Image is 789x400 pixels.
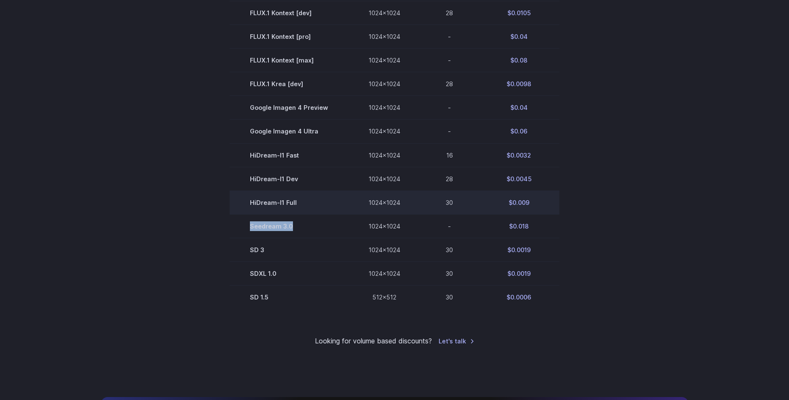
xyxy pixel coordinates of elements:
td: $0.04 [478,96,559,120]
td: 30 [420,190,478,214]
td: $0.0105 [478,1,559,25]
td: FLUX.1 Kontext [max] [230,49,348,72]
td: FLUX.1 Kontext [dev] [230,1,348,25]
td: SD 3 [230,238,348,261]
td: $0.0098 [478,72,559,96]
td: 512x512 [348,285,420,309]
td: 1024x1024 [348,261,420,285]
td: Seedream 3.0 [230,214,348,238]
td: - [420,120,478,143]
td: 1024x1024 [348,72,420,96]
td: SDXL 1.0 [230,261,348,285]
td: 28 [420,1,478,25]
td: 1024x1024 [348,167,420,190]
a: Let's talk [439,336,474,346]
td: SD 1.5 [230,285,348,309]
td: 1024x1024 [348,25,420,49]
td: 1024x1024 [348,190,420,214]
td: $0.018 [478,214,559,238]
td: - [420,214,478,238]
td: 1024x1024 [348,143,420,167]
td: HiDream-I1 Full [230,190,348,214]
td: $0.0045 [478,167,559,190]
td: Google Imagen 4 Ultra [230,120,348,143]
td: $0.0019 [478,238,559,261]
td: $0.0006 [478,285,559,309]
td: 1024x1024 [348,96,420,120]
td: 1024x1024 [348,49,420,72]
td: 16 [420,143,478,167]
td: $0.0032 [478,143,559,167]
td: - [420,96,478,120]
td: 30 [420,285,478,309]
td: 28 [420,167,478,190]
td: HiDream-I1 Fast [230,143,348,167]
small: Looking for volume based discounts? [315,336,432,347]
td: 1024x1024 [348,1,420,25]
td: 28 [420,72,478,96]
td: 1024x1024 [348,238,420,261]
td: $0.009 [478,190,559,214]
td: 30 [420,261,478,285]
td: $0.06 [478,120,559,143]
td: FLUX.1 Kontext [pro] [230,25,348,49]
td: - [420,25,478,49]
td: FLUX.1 Krea [dev] [230,72,348,96]
td: $0.0019 [478,261,559,285]
td: $0.04 [478,25,559,49]
td: HiDream-I1 Dev [230,167,348,190]
td: 30 [420,238,478,261]
td: 1024x1024 [348,214,420,238]
td: 1024x1024 [348,120,420,143]
td: - [420,49,478,72]
td: Google Imagen 4 Preview [230,96,348,120]
td: $0.08 [478,49,559,72]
